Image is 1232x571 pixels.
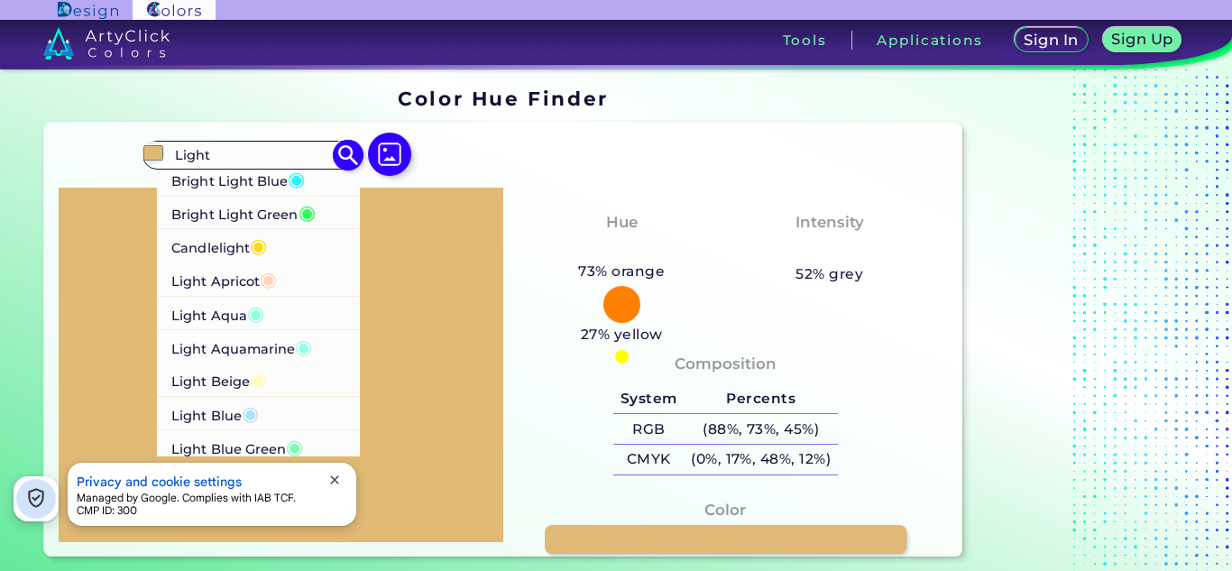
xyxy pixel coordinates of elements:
p: Light Blue [172,397,260,430]
span: ◉ [261,268,278,291]
h5: (88%, 73%, 45%) [684,414,837,444]
span: ◉ [242,401,259,425]
p: Bright Light Green [172,196,317,229]
span: ◉ [287,435,304,458]
h5: (0%, 17%, 48%, 12%) [684,445,837,474]
h4: Intensity [795,209,864,235]
h5: 27% yellow [574,323,669,346]
img: ArtyClick Design logo [58,2,118,19]
h4: Composition [675,351,777,377]
span: ◉ [250,368,267,391]
span: ◉ [250,234,267,257]
img: icon search [333,140,364,171]
span: ◉ [247,301,264,325]
a: Sign Up [1107,29,1178,51]
h1: Color Hue Finder [398,85,608,112]
p: Light Blue Green [172,430,304,464]
p: Light Aqua [172,297,265,330]
input: type color.. [169,143,336,168]
img: icon picture [368,133,411,176]
img: logo_artyclick_colors_white.svg [43,27,170,60]
a: Sign In [1018,29,1085,51]
h5: RGB [613,414,684,444]
p: Light Beige [172,364,268,397]
h3: Applications [877,33,982,47]
h4: Color [704,497,746,523]
h3: Pastel [795,238,863,260]
h5: Percents [684,384,837,414]
h5: Sign Up [1114,32,1170,46]
h3: Yellowish Orange [540,238,703,260]
p: Light Aquamarine [172,330,314,364]
h5: CMYK [613,445,684,474]
span: ◉ [296,335,313,358]
p: Candlelight [172,229,268,262]
h4: Hue [606,209,638,235]
iframe: Advertisement [970,80,1195,564]
h5: 52% grey [795,262,863,286]
h3: Tools [783,33,827,47]
p: Bright Light Blue [172,162,306,196]
h5: 73% orange [572,260,672,283]
p: Light Apricot [172,263,278,297]
span: ◉ [299,200,316,224]
span: ◉ [289,167,306,190]
h5: Sign In [1026,33,1076,47]
h5: System [613,384,684,414]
